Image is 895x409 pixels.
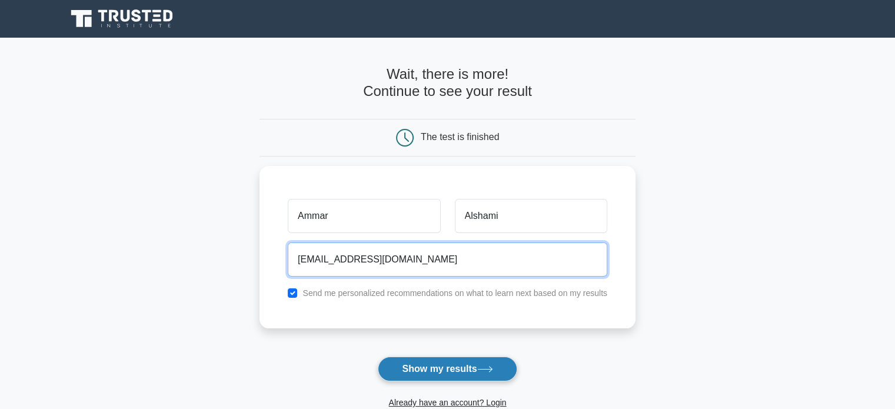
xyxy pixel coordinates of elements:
input: First name [288,199,440,233]
div: The test is finished [421,132,499,142]
input: Email [288,242,607,277]
h4: Wait, there is more! Continue to see your result [259,66,636,100]
button: Show my results [378,357,517,381]
label: Send me personalized recommendations on what to learn next based on my results [302,288,607,298]
input: Last name [455,199,607,233]
a: Already have an account? Login [388,398,506,407]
